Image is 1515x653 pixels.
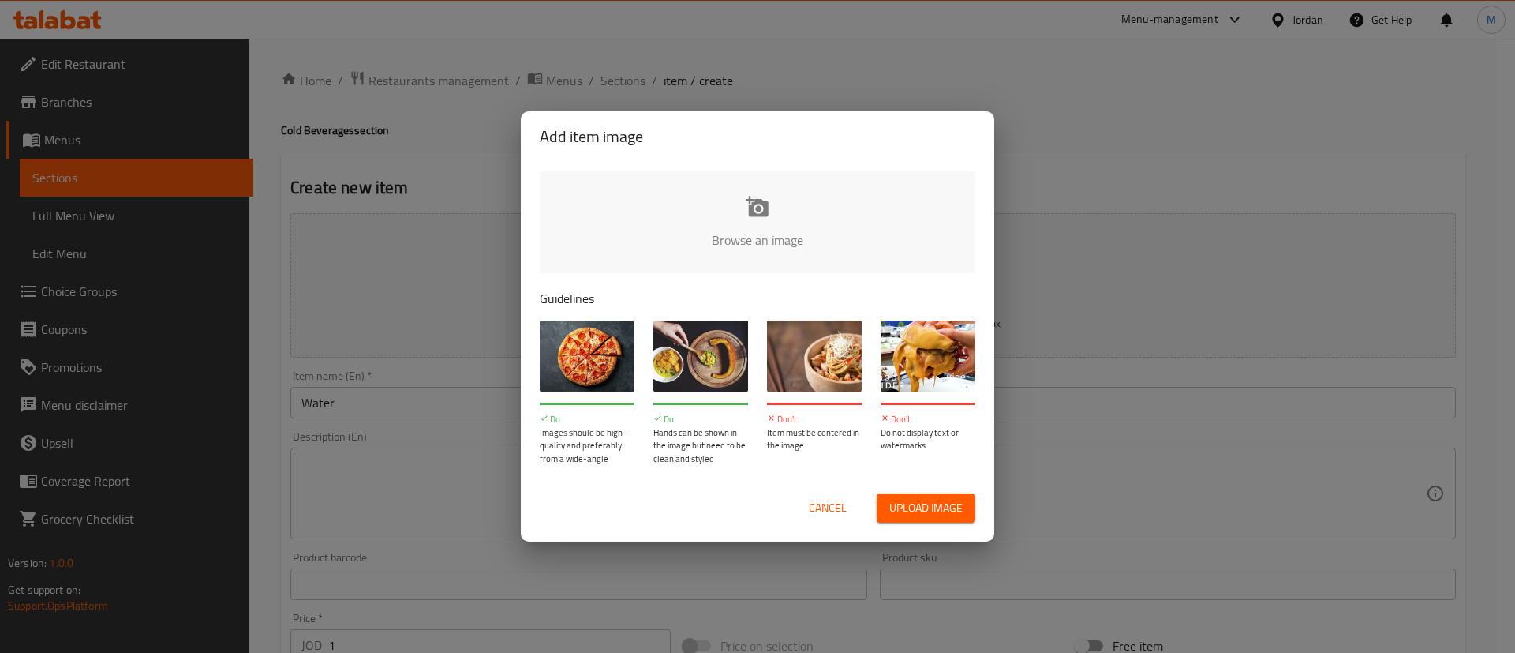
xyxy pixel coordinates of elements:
[540,124,975,149] h2: Add item image
[802,494,853,523] button: Cancel
[540,413,634,426] p: Do
[881,413,975,426] p: Don't
[540,321,634,392] img: guide-img-1@3x.jpg
[653,321,748,392] img: guide-img-2@3x.jpg
[540,426,634,466] p: Images should be high-quality and preferably from a wide-angle
[889,498,963,518] span: Upload image
[881,321,975,392] img: guide-img-4@3x.jpg
[653,426,748,466] p: Hands can be shown in the image but need to be clean and styled
[653,413,748,426] p: Do
[767,413,862,426] p: Don't
[540,289,975,308] p: Guidelines
[767,426,862,452] p: Item must be centered in the image
[809,498,847,518] span: Cancel
[767,321,862,392] img: guide-img-3@3x.jpg
[877,494,975,523] button: Upload image
[881,426,975,452] p: Do not display text or watermarks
